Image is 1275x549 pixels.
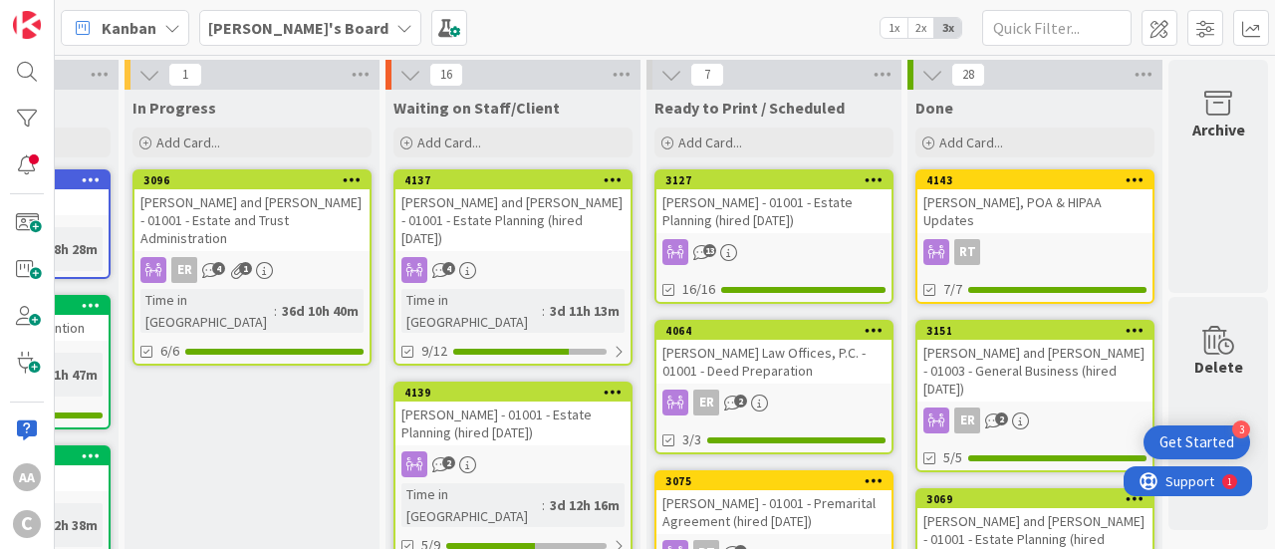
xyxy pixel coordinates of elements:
div: 4064 [665,324,892,338]
div: 3151[PERSON_NAME] and [PERSON_NAME] - 01003 - General Business (hired [DATE]) [917,322,1152,402]
span: Add Card... [156,134,220,151]
div: Open Get Started checklist, remaining modules: 3 [1144,425,1250,459]
span: Waiting on Staff/Client [393,98,560,118]
div: 3096 [134,171,370,189]
input: Quick Filter... [982,10,1132,46]
span: : [542,494,545,516]
div: RT [917,239,1152,265]
span: 4 [212,262,225,275]
span: 13 [703,244,716,257]
div: 4137[PERSON_NAME] and [PERSON_NAME] - 01001 - Estate Planning (hired [DATE]) [395,171,631,251]
div: [PERSON_NAME] - 01001 - Estate Planning (hired [DATE]) [656,189,892,233]
div: 4137 [404,173,631,187]
span: 7/7 [943,279,962,300]
div: 4137 [395,171,631,189]
span: 2 [734,395,747,408]
div: 4064 [656,322,892,340]
div: C [13,510,41,538]
span: 5/5 [943,447,962,468]
div: 3127 [665,173,892,187]
b: [PERSON_NAME]'s Board [208,18,388,38]
a: 3151[PERSON_NAME] and [PERSON_NAME] - 01003 - General Business (hired [DATE])ER5/5 [915,320,1154,472]
div: ER [656,390,892,415]
div: 3075 [665,474,892,488]
a: 3127[PERSON_NAME] - 01001 - Estate Planning (hired [DATE])16/16 [654,169,893,304]
span: : [542,300,545,322]
span: Add Card... [678,134,742,151]
span: Add Card... [417,134,481,151]
span: 3x [934,18,961,38]
span: 16 [429,63,463,87]
div: ER [134,257,370,283]
div: 4143 [926,173,1152,187]
span: Done [915,98,953,118]
div: ER [171,257,197,283]
a: 3096[PERSON_NAME] and [PERSON_NAME] - 01001 - Estate and Trust AdministrationERTime in [GEOGRAPHI... [132,169,372,366]
div: ER [917,408,1152,433]
div: 4139[PERSON_NAME] - 01001 - Estate Planning (hired [DATE]) [395,384,631,445]
div: 3127[PERSON_NAME] - 01001 - Estate Planning (hired [DATE]) [656,171,892,233]
span: 2x [907,18,934,38]
div: [PERSON_NAME] - 01001 - Premarital Agreement (hired [DATE]) [656,490,892,534]
span: Ready to Print / Scheduled [654,98,845,118]
a: 4143[PERSON_NAME], POA & HIPAA UpdatesRT7/7 [915,169,1154,304]
span: 1 [168,63,202,87]
div: Time in [GEOGRAPHIC_DATA] [401,483,542,527]
span: In Progress [132,98,216,118]
div: AA [13,463,41,491]
div: 3151 [926,324,1152,338]
span: 2 [995,412,1008,425]
span: : [274,300,277,322]
div: 36d 10h 40m [277,300,364,322]
span: 1x [881,18,907,38]
span: 6/6 [160,341,179,362]
a: 4064[PERSON_NAME] Law Offices, P.C. - 01001 - Deed PreparationER3/3 [654,320,893,454]
span: 4 [442,262,455,275]
span: 7 [690,63,724,87]
div: 379d 12h 38m [9,514,103,536]
div: 4064[PERSON_NAME] Law Offices, P.C. - 01001 - Deed Preparation [656,322,892,384]
div: 4139 [395,384,631,402]
span: 28 [951,63,985,87]
div: Time in [GEOGRAPHIC_DATA] [140,289,274,333]
span: 2 [442,456,455,469]
div: 3d 11h 13m [545,300,625,322]
span: 9/12 [421,341,447,362]
img: Visit kanbanzone.com [13,11,41,39]
div: 3096 [143,173,370,187]
div: [PERSON_NAME] Law Offices, P.C. - 01001 - Deed Preparation [656,340,892,384]
div: ER [954,408,980,433]
span: 16/16 [682,279,715,300]
div: 3096[PERSON_NAME] and [PERSON_NAME] - 01001 - Estate and Trust Administration [134,171,370,251]
div: [PERSON_NAME] and [PERSON_NAME] - 01003 - General Business (hired [DATE]) [917,340,1152,402]
span: Support [42,3,91,27]
div: 380d 11h 47m [9,364,103,386]
div: 4143 [917,171,1152,189]
div: 4143[PERSON_NAME], POA & HIPAA Updates [917,171,1152,233]
div: Get Started [1159,432,1234,452]
div: 3d 12h 16m [545,494,625,516]
div: [PERSON_NAME] - 01001 - Estate Planning (hired [DATE]) [395,402,631,445]
div: Delete [1194,355,1243,379]
div: Time in [GEOGRAPHIC_DATA] [401,289,542,333]
div: 3069 [926,492,1152,506]
div: [PERSON_NAME] and [PERSON_NAME] - 01001 - Estate and Trust Administration [134,189,370,251]
div: 4139 [404,386,631,400]
div: 3127 [656,171,892,189]
div: 3151 [917,322,1152,340]
div: RT [954,239,980,265]
div: ER [693,390,719,415]
div: 3075 [656,472,892,490]
span: 3/3 [682,429,701,450]
span: Add Card... [939,134,1003,151]
div: Archive [1192,118,1245,141]
div: 3075[PERSON_NAME] - 01001 - Premarital Agreement (hired [DATE]) [656,472,892,534]
div: 1 [104,8,109,24]
a: 4137[PERSON_NAME] and [PERSON_NAME] - 01001 - Estate Planning (hired [DATE])Time in [GEOGRAPHIC_D... [393,169,633,366]
div: 3 [1232,420,1250,438]
span: Kanban [102,16,156,40]
div: 185d 8h 28m [16,238,103,260]
div: [PERSON_NAME], POA & HIPAA Updates [917,189,1152,233]
div: [PERSON_NAME] and [PERSON_NAME] - 01001 - Estate Planning (hired [DATE]) [395,189,631,251]
div: 3069 [917,490,1152,508]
